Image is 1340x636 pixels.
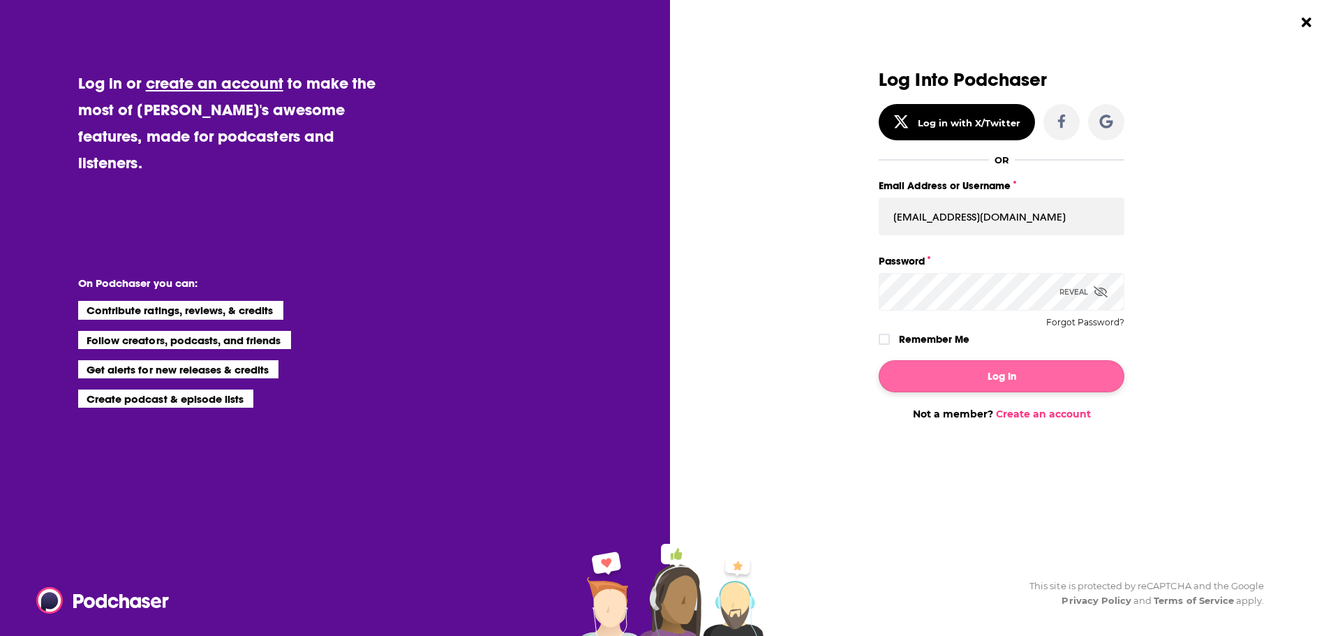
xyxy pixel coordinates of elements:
[879,408,1124,420] div: Not a member?
[1059,273,1108,311] div: Reveal
[918,117,1020,128] div: Log in with X/Twitter
[1046,318,1124,327] button: Forgot Password?
[36,587,170,614] img: Podchaser - Follow, Share and Rate Podcasts
[36,587,159,614] a: Podchaser - Follow, Share and Rate Podcasts
[146,73,283,93] a: create an account
[879,360,1124,392] button: Log In
[899,330,969,348] label: Remember Me
[879,104,1035,140] button: Log in with X/Twitter
[879,252,1124,270] label: Password
[78,360,278,378] li: Get alerts for new releases & credits
[996,408,1091,420] a: Create an account
[1062,595,1131,606] a: Privacy Policy
[78,276,357,290] li: On Podchaser you can:
[995,154,1009,165] div: OR
[879,177,1124,195] label: Email Address or Username
[78,301,283,319] li: Contribute ratings, reviews, & credits
[879,198,1124,235] input: Email Address or Username
[1018,579,1264,608] div: This site is protected by reCAPTCHA and the Google and apply.
[879,70,1124,90] h3: Log Into Podchaser
[1293,9,1320,36] button: Close Button
[78,331,291,349] li: Follow creators, podcasts, and friends
[78,390,253,408] li: Create podcast & episode lists
[1154,595,1234,606] a: Terms of Service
